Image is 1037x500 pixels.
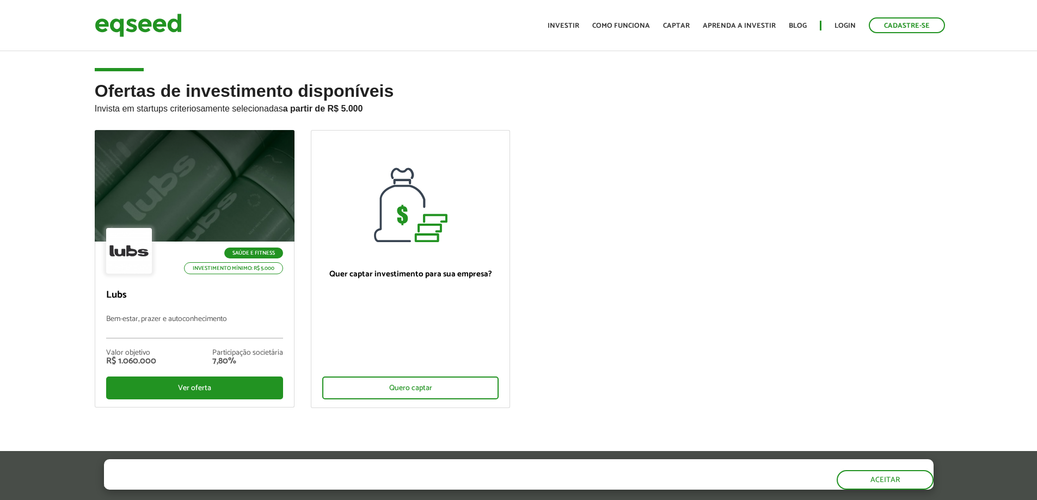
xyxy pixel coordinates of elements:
[592,22,650,29] a: Como funciona
[322,376,499,399] div: Quero captar
[789,22,807,29] a: Blog
[104,479,498,489] p: Ao clicar em "aceitar", você aceita nossa .
[106,376,283,399] div: Ver oferta
[106,357,156,366] div: R$ 1.060.000
[283,104,363,113] strong: a partir de R$ 5.000
[837,470,934,490] button: Aceitar
[869,17,945,33] a: Cadastre-se
[95,130,294,408] a: Saúde e Fitness Investimento mínimo: R$ 5.000 Lubs Bem-estar, prazer e autoconhecimento Valor obj...
[548,22,579,29] a: Investir
[248,480,373,489] a: política de privacidade e de cookies
[834,22,856,29] a: Login
[311,130,511,408] a: Quer captar investimento para sua empresa? Quero captar
[95,82,943,130] h2: Ofertas de investimento disponíveis
[106,289,283,301] p: Lubs
[322,269,499,279] p: Quer captar investimento para sua empresa?
[212,357,283,366] div: 7,80%
[95,11,182,40] img: EqSeed
[184,262,283,274] p: Investimento mínimo: R$ 5.000
[106,315,283,338] p: Bem-estar, prazer e autoconhecimento
[224,248,283,258] p: Saúde e Fitness
[104,459,498,476] h5: O site da EqSeed utiliza cookies para melhorar sua navegação.
[703,22,776,29] a: Aprenda a investir
[95,101,943,114] p: Invista em startups criteriosamente selecionadas
[663,22,690,29] a: Captar
[212,349,283,357] div: Participação societária
[106,349,156,357] div: Valor objetivo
